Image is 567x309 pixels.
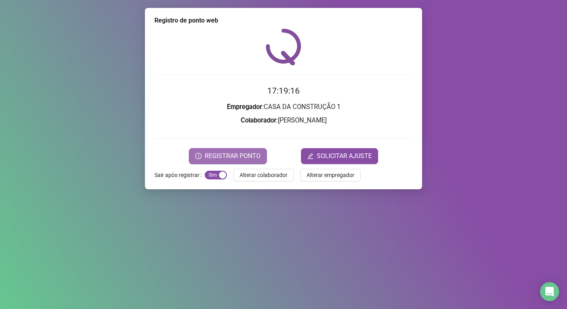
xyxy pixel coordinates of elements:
[307,153,314,159] span: edit
[227,103,262,111] strong: Empregador
[241,117,276,124] strong: Colaborador
[540,282,559,301] div: Open Intercom Messenger
[300,169,361,181] button: Alterar empregador
[233,169,294,181] button: Alterar colaborador
[154,169,205,181] label: Sair após registrar
[154,115,413,126] h3: : [PERSON_NAME]
[301,148,378,164] button: editSOLICITAR AJUSTE
[266,28,301,65] img: QRPoint
[317,151,372,161] span: SOLICITAR AJUSTE
[306,171,354,179] span: Alterar empregador
[154,102,413,112] h3: : CASA DA CONSTRUÇÃO 1
[154,16,413,25] div: Registro de ponto web
[195,153,202,159] span: clock-circle
[189,148,267,164] button: REGISTRAR PONTO
[267,86,300,96] time: 17:19:16
[240,171,287,179] span: Alterar colaborador
[205,151,261,161] span: REGISTRAR PONTO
